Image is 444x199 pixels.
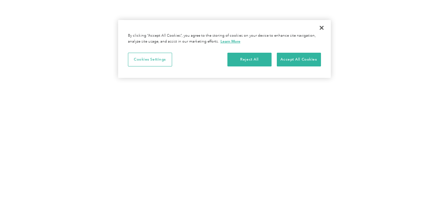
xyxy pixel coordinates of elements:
button: Close [314,21,329,35]
button: Accept All Cookies [277,53,321,66]
button: Reject All [227,53,272,66]
a: More information about your privacy, opens in a new tab [221,39,240,44]
div: Cookie banner [118,20,331,78]
div: Privacy [118,20,331,78]
div: By clicking “Accept All Cookies”, you agree to the storing of cookies on your device to enhance s... [128,33,321,45]
button: Cookies Settings [128,53,172,66]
